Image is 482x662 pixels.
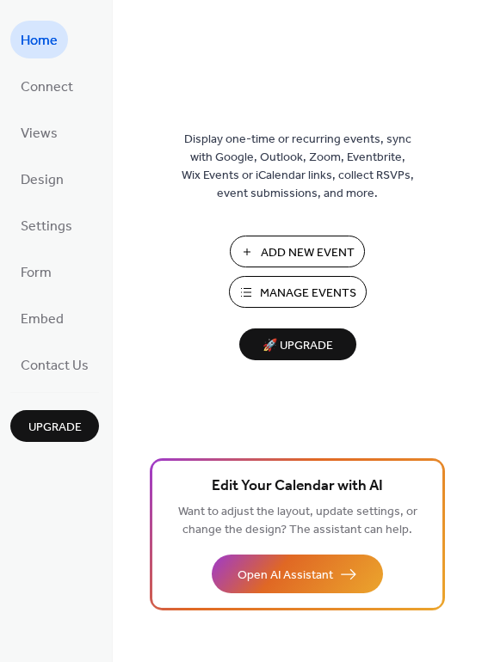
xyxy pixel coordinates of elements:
span: Open AI Assistant [238,567,333,585]
span: Contact Us [21,352,89,380]
span: Home [21,28,58,55]
a: Contact Us [10,346,99,383]
span: Form [21,260,52,287]
span: Want to adjust the layout, update settings, or change the design? The assistant can help. [178,500,417,542]
span: Upgrade [28,419,82,437]
button: Open AI Assistant [212,555,383,593]
span: Display one-time or recurring events, sync with Google, Outlook, Zoom, Eventbrite, Wix Events or ... [182,131,414,203]
a: Settings [10,206,83,244]
span: 🚀 Upgrade [250,334,346,358]
a: Design [10,160,74,198]
button: Upgrade [10,410,99,442]
button: Manage Events [229,276,367,308]
span: Connect [21,74,73,101]
span: Add New Event [261,244,355,262]
span: Views [21,120,58,148]
button: 🚀 Upgrade [239,328,356,360]
a: Form [10,253,62,291]
span: Edit Your Calendar with AI [212,475,383,499]
a: Home [10,21,68,58]
span: Manage Events [260,285,356,303]
span: Embed [21,306,64,334]
span: Settings [21,213,72,241]
a: Views [10,113,68,151]
button: Add New Event [230,236,365,267]
a: Embed [10,299,74,337]
span: Design [21,167,64,194]
a: Connect [10,67,83,105]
